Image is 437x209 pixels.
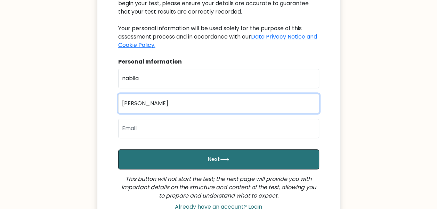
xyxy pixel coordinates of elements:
[118,94,319,113] input: Last name
[118,33,317,49] a: Data Privacy Notice and Cookie Policy.
[118,69,319,88] input: First name
[118,119,319,138] input: Email
[121,175,316,200] i: This button will not start the test; the next page will provide you with important details on the...
[118,58,319,66] div: Personal Information
[118,149,319,169] button: Next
